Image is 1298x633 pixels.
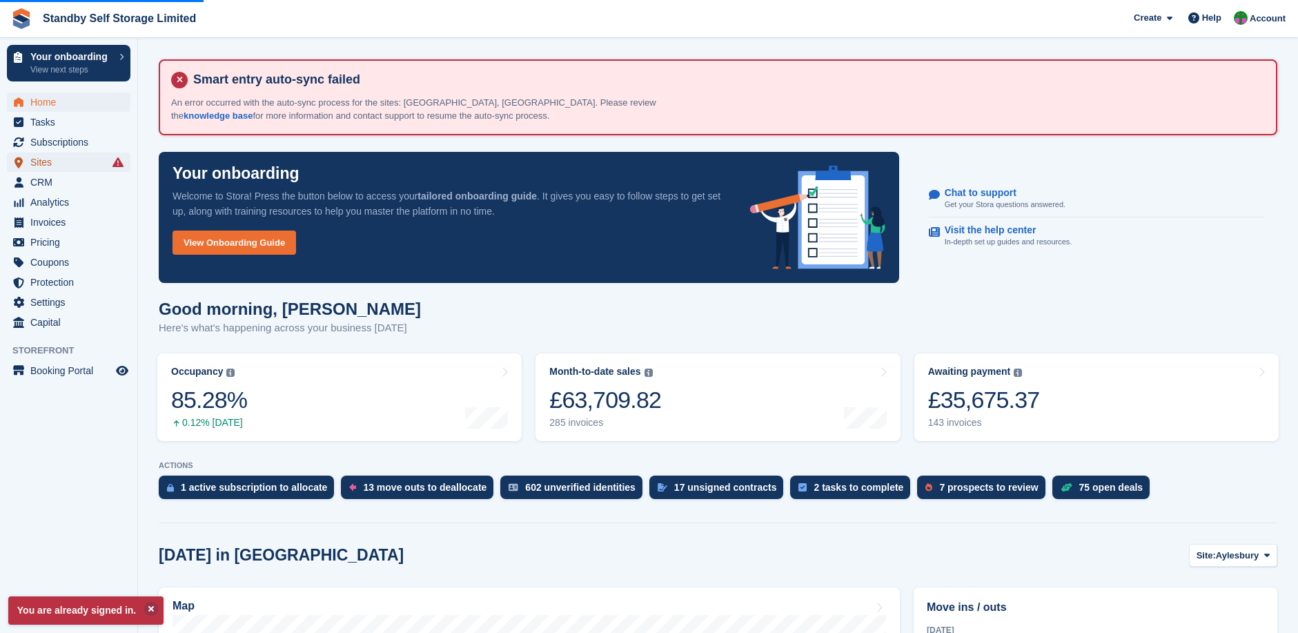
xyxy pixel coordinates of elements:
[7,273,130,292] a: menu
[925,483,932,491] img: prospect-51fa495bee0391a8d652442698ab0144808aea92771e9ea1ae160a38d050c398.svg
[945,199,1065,211] p: Get your Stora questions answered.
[500,476,649,506] a: 602 unverified identities
[814,482,903,493] div: 2 tasks to complete
[8,596,164,625] p: You are already signed in.
[30,173,113,192] span: CRM
[171,366,223,378] div: Occupancy
[30,92,113,112] span: Home
[30,213,113,232] span: Invoices
[226,369,235,377] img: icon-info-grey-7440780725fd019a000dd9b08b2336e03edf1995a4989e88bcd33f0948082b44.svg
[30,64,112,76] p: View next steps
[7,313,130,332] a: menu
[7,293,130,312] a: menu
[114,362,130,379] a: Preview store
[7,92,130,112] a: menu
[30,313,113,332] span: Capital
[30,253,113,272] span: Coupons
[1134,11,1161,25] span: Create
[7,133,130,152] a: menu
[173,231,296,255] a: View Onboarding Guide
[549,386,661,414] div: £63,709.82
[914,353,1279,441] a: Awaiting payment £35,675.37 143 invoices
[30,153,113,172] span: Sites
[30,233,113,252] span: Pricing
[30,293,113,312] span: Settings
[649,476,791,506] a: 17 unsigned contracts
[917,476,1052,506] a: 7 prospects to review
[171,96,689,123] p: An error occurred with the auto-sync process for the sites: [GEOGRAPHIC_DATA], [GEOGRAPHIC_DATA]....
[7,173,130,192] a: menu
[157,353,522,441] a: Occupancy 85.28% 0.12% [DATE]
[7,253,130,272] a: menu
[7,45,130,81] a: Your onboarding View next steps
[363,482,486,493] div: 13 move outs to deallocate
[341,476,500,506] a: 13 move outs to deallocate
[928,417,1040,429] div: 143 invoices
[1197,549,1216,563] span: Site:
[7,153,130,172] a: menu
[1216,549,1259,563] span: Aylesbury
[1202,11,1221,25] span: Help
[1079,482,1143,493] div: 75 open deals
[928,386,1040,414] div: £35,675.37
[30,52,112,61] p: Your onboarding
[188,72,1265,88] h4: Smart entry auto-sync failed
[674,482,777,493] div: 17 unsigned contracts
[945,236,1072,248] p: In-depth set up guides and resources.
[167,483,174,492] img: active_subscription_to_allocate_icon-d502201f5373d7db506a760aba3b589e785aa758c864c3986d89f69b8ff3...
[417,191,537,202] strong: tailored onboarding guide
[7,233,130,252] a: menu
[1250,12,1286,26] span: Account
[525,482,636,493] div: 602 unverified identities
[30,193,113,212] span: Analytics
[1014,369,1022,377] img: icon-info-grey-7440780725fd019a000dd9b08b2336e03edf1995a4989e88bcd33f0948082b44.svg
[7,361,130,380] a: menu
[7,213,130,232] a: menu
[549,417,661,429] div: 285 invoices
[159,320,421,336] p: Here's what's happening across your business [DATE]
[173,600,195,612] h2: Map
[37,7,201,30] a: Standby Self Storage Limited
[173,166,299,182] p: Your onboarding
[173,188,728,219] p: Welcome to Stora! Press the button below to access your . It gives you easy to follow steps to ge...
[171,386,247,414] div: 85.28%
[184,110,253,121] a: knowledge base
[159,461,1277,470] p: ACTIONS
[12,344,137,358] span: Storefront
[798,483,807,491] img: task-75834270c22a3079a89374b754ae025e5fb1db73e45f91037f5363f120a921f8.svg
[159,546,404,565] h2: [DATE] in [GEOGRAPHIC_DATA]
[30,273,113,292] span: Protection
[7,113,130,132] a: menu
[945,187,1054,199] p: Chat to support
[928,366,1011,378] div: Awaiting payment
[1234,11,1248,25] img: Michelle Mustoe
[509,483,518,491] img: verify_identity-adf6edd0f0f0b5bbfe63781bf79b02c33cf7c696d77639b501bdc392416b5a36.svg
[645,369,653,377] img: icon-info-grey-7440780725fd019a000dd9b08b2336e03edf1995a4989e88bcd33f0948082b44.svg
[171,417,247,429] div: 0.12% [DATE]
[30,113,113,132] span: Tasks
[929,217,1264,255] a: Visit the help center In-depth set up guides and resources.
[159,476,341,506] a: 1 active subscription to allocate
[939,482,1038,493] div: 7 prospects to review
[1061,483,1072,492] img: deal-1b604bf984904fb50ccaf53a9ad4b4a5d6e5aea283cecdc64d6e3604feb123c2.svg
[790,476,917,506] a: 2 tasks to complete
[1052,476,1157,506] a: 75 open deals
[30,361,113,380] span: Booking Portal
[945,224,1061,236] p: Visit the help center
[181,482,327,493] div: 1 active subscription to allocate
[159,300,421,318] h1: Good morning, [PERSON_NAME]
[658,483,667,491] img: contract_signature_icon-13c848040528278c33f63329250d36e43548de30e8caae1d1a13099fd9432cc5.svg
[929,180,1264,218] a: Chat to support Get your Stora questions answered.
[7,193,130,212] a: menu
[112,157,124,168] i: Smart entry sync failures have occurred
[349,483,356,491] img: move_outs_to_deallocate_icon-f764333ba52eb49d3ac5e1228854f67142a1ed5810a6f6cc68b1a99e826820c5.svg
[750,166,885,269] img: onboarding-info-6c161a55d2c0e0a8cae90662b2fe09162a5109e8cc188191df67fb4f79e88e88.svg
[11,8,32,29] img: stora-icon-8386f47178a22dfd0bd8f6a31ec36ba5ce8667c1dd55bd0f319d3a0aa187defe.svg
[1189,544,1277,567] button: Site: Aylesbury
[535,353,900,441] a: Month-to-date sales £63,709.82 285 invoices
[30,133,113,152] span: Subscriptions
[927,599,1264,616] h2: Move ins / outs
[549,366,640,378] div: Month-to-date sales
